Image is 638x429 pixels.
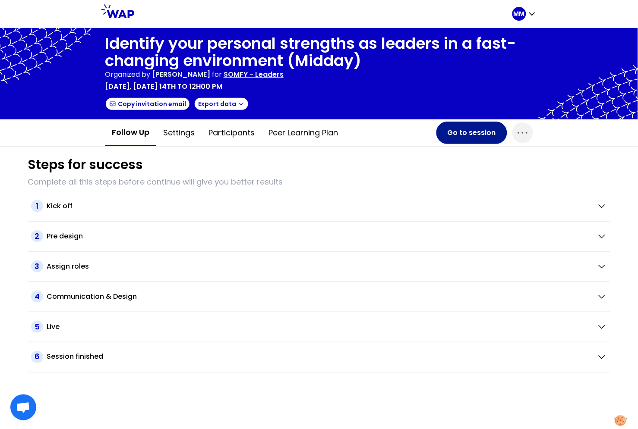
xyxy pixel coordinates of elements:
button: MM [512,7,537,21]
span: 4 [31,291,43,303]
button: 5Live [31,321,607,333]
button: Go to session [436,122,507,144]
h2: Assign roles [47,261,89,272]
button: Participants [202,120,262,146]
h2: Live [47,322,60,332]
span: 5 [31,321,43,333]
h2: Communication & Design [47,291,137,302]
button: 3Assign roles [31,260,607,272]
button: Follow up [105,119,156,146]
span: 6 [31,351,43,363]
p: for [212,69,222,80]
p: Organized by [105,69,150,80]
p: Complete all this steps before continue will give you better results [28,176,610,188]
h2: Pre design [47,231,83,241]
button: 2Pre design [31,230,607,242]
h1: Steps for success [28,157,143,172]
p: MM [514,9,525,18]
h1: Identify your personal strengths as leaders in a fast-changing environment (Midday) [105,35,533,69]
span: 2 [31,230,43,242]
p: SOMFY - Leaders [224,69,284,80]
button: Copy invitation email [105,97,190,111]
span: [PERSON_NAME] [152,69,210,79]
button: 6Session finished [31,351,607,363]
h2: Kick off [47,201,73,211]
span: 1 [31,200,43,212]
div: Ouvrir le chat [10,395,36,420]
button: 1Kick off [31,200,607,212]
span: 3 [31,260,43,272]
button: Export data [194,97,249,111]
button: 4Communication & Design [31,291,607,303]
button: Settings [156,120,202,146]
h2: Session finished [47,352,103,362]
button: Peer learning plan [262,120,345,146]
p: [DATE], [DATE] 14th to 12h00 pm [105,81,222,92]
